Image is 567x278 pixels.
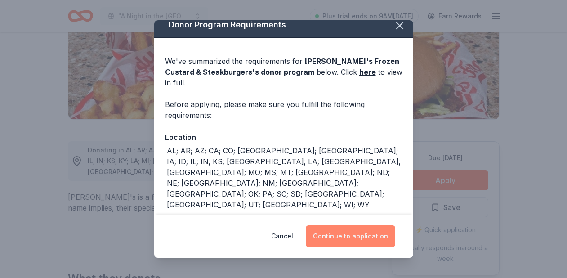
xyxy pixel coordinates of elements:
[165,56,402,88] div: We've summarized the requirements for below. Click to view in full.
[306,225,395,247] button: Continue to application
[154,12,413,38] div: Donor Program Requirements
[165,99,402,121] div: Before applying, please make sure you fulfill the following requirements:
[165,131,402,143] div: Location
[167,145,402,210] div: AL; AR; AZ; CA; CO; [GEOGRAPHIC_DATA]; [GEOGRAPHIC_DATA]; IA; ID; IL; IN; KS; [GEOGRAPHIC_DATA]; ...
[271,225,293,247] button: Cancel
[359,67,376,77] a: here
